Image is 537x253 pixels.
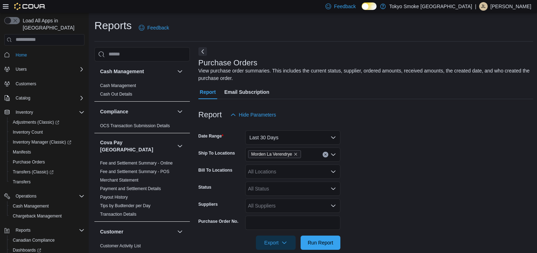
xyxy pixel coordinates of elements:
button: Open list of options [330,203,336,209]
span: Home [13,50,84,59]
button: Open list of options [330,152,336,157]
span: Catalog [16,95,30,101]
span: Transaction Details [100,211,136,217]
span: Operations [13,192,84,200]
label: Status [198,184,212,190]
span: Transfers [10,178,84,186]
a: Customer Activity List [100,243,141,248]
p: | [475,2,476,11]
span: Adjustments (Classic) [13,119,59,125]
span: Inventory [16,109,33,115]
button: Canadian Compliance [7,235,87,245]
span: Report [200,85,216,99]
a: Payout History [100,195,128,200]
label: Date Range [198,133,224,139]
button: Catalog [13,94,33,102]
a: Fee and Settlement Summary - Online [100,161,173,166]
div: Cova Pay [GEOGRAPHIC_DATA] [94,159,190,221]
span: Transfers [13,179,31,185]
button: Open list of options [330,186,336,192]
span: Feedback [334,3,356,10]
h1: Reports [94,18,132,33]
span: Chargeback Management [10,212,84,220]
a: Transaction Details [100,212,136,217]
button: Next [198,47,207,56]
a: Cash Management [10,202,51,210]
span: Chargeback Management [13,213,62,219]
span: Purchase Orders [10,158,84,166]
button: Hide Parameters [228,108,279,122]
span: Inventory Count [10,128,84,136]
a: Feedback [136,21,172,35]
a: Fee and Settlement Summary - POS [100,169,169,174]
button: Cash Management [176,67,184,76]
span: Email Subscription [224,85,269,99]
button: Compliance [176,107,184,116]
button: Export [256,236,296,250]
button: Clear input [323,152,328,157]
span: Manifests [13,149,31,155]
a: Canadian Compliance [10,236,57,244]
button: Home [1,50,87,60]
span: Adjustments (Classic) [10,118,84,126]
span: Inventory Count [13,129,43,135]
a: Customers [13,80,39,88]
button: Run Report [301,236,340,250]
button: Remove Morden La Verendrye from selection in this group [294,152,298,156]
a: Merchant Statement [100,178,138,183]
a: Payment and Settlement Details [100,186,161,191]
span: Payout History [100,194,128,200]
button: Reports [13,226,33,235]
label: Purchase Order No. [198,219,239,224]
label: Bill To Locations [198,167,232,173]
a: OCS Transaction Submission Details [100,123,170,128]
img: Cova [14,3,46,10]
button: Inventory [13,108,36,117]
a: Transfers (Classic) [7,167,87,177]
button: Operations [1,191,87,201]
a: Tips by Budtender per Day [100,203,150,208]
a: Adjustments (Classic) [7,117,87,127]
button: Inventory Count [7,127,87,137]
a: Chargeback Management [10,212,65,220]
p: [PERSON_NAME] [491,2,531,11]
span: Inventory Manager (Classic) [13,139,71,145]
a: Adjustments (Classic) [10,118,62,126]
label: Ship To Locations [198,150,235,156]
a: Transfers [10,178,33,186]
input: Dark Mode [362,2,377,10]
span: Run Report [308,239,333,246]
h3: Cash Management [100,68,144,75]
span: Cash Out Details [100,91,132,97]
span: Transfers (Classic) [10,168,84,176]
span: Reports [13,226,84,235]
button: Last 30 Days [245,130,340,145]
span: JL [481,2,486,11]
span: Morden La Verendrye [248,150,301,158]
div: Cash Management [94,81,190,101]
h3: Cova Pay [GEOGRAPHIC_DATA] [100,139,174,153]
span: Customers [16,81,36,87]
span: Canadian Compliance [10,236,84,244]
span: Catalog [13,94,84,102]
button: Open list of options [330,169,336,174]
button: Operations [13,192,39,200]
button: Chargeback Management [7,211,87,221]
button: Users [13,65,29,74]
h3: Compliance [100,108,128,115]
a: Inventory Manager (Classic) [7,137,87,147]
div: Jennifer Lamont [479,2,488,11]
div: Compliance [94,122,190,133]
span: OCS Transaction Submission Details [100,123,170,129]
span: Manifests [10,148,84,156]
button: Transfers [7,177,87,187]
span: Users [16,66,27,72]
span: Operations [16,193,37,199]
a: Cash Management [100,83,136,88]
button: Customer [100,228,174,235]
span: Purchase Orders [13,159,45,165]
span: Morden La Verendrye [251,151,292,158]
button: Cash Management [7,201,87,211]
